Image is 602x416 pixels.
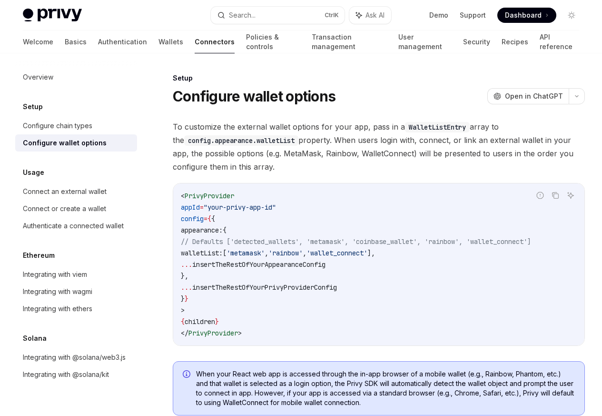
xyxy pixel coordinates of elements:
a: Integrating with wagmi [15,283,137,300]
span: , [303,249,306,257]
a: Wallets [158,30,183,53]
div: Connect an external wallet [23,186,107,197]
span: , [265,249,268,257]
code: config.appearance.walletList [184,135,298,146]
span: } [185,294,188,303]
a: Support [460,10,486,20]
span: When your React web app is accessed through the in-app browser of a mobile wallet (e.g., Rainbow,... [196,369,575,407]
span: 'metamask' [227,249,265,257]
button: Ask AI [349,7,391,24]
code: WalletListEntry [405,122,470,132]
a: Security [463,30,490,53]
span: insertTheRestOfYourPrivyProviderConfig [192,283,337,292]
span: } [181,294,185,303]
div: Overview [23,71,53,83]
span: appearance: [181,226,223,234]
span: [ [223,249,227,257]
span: { [207,214,211,223]
button: Report incorrect code [534,189,546,202]
h5: Ethereum [23,250,55,261]
div: Integrating with @solana/web3.js [23,352,126,363]
span: < [181,192,185,200]
a: Basics [65,30,87,53]
a: Demo [429,10,448,20]
button: Ask AI [564,189,577,202]
span: }, [181,272,188,280]
div: Authenticate a connected wallet [23,220,124,232]
h5: Setup [23,101,43,112]
span: PrivyProvider [185,192,234,200]
div: Connect or create a wallet [23,203,106,214]
a: Configure chain types [15,117,137,134]
h1: Configure wallet options [173,88,336,105]
div: Search... [229,10,256,21]
span: 'rainbow' [268,249,303,257]
button: Toggle dark mode [564,8,579,23]
span: ... [181,283,192,292]
a: User management [398,30,452,53]
a: Policies & controls [246,30,300,53]
span: To customize the external wallet options for your app, pass in a array to the property. When user... [173,120,585,173]
a: Dashboard [497,8,556,23]
span: Ctrl K [325,11,339,19]
h5: Solana [23,333,47,344]
a: Connect an external wallet [15,183,137,200]
span: = [204,214,207,223]
a: Connect or create a wallet [15,200,137,217]
span: Dashboard [505,10,542,20]
span: { [211,214,215,223]
span: // Defaults ['detected_wallets', 'metamask', 'coinbase_wallet', 'rainbow', 'wallet_connect'] [181,237,531,246]
span: walletList: [181,249,223,257]
a: Integrating with viem [15,266,137,283]
span: 'wallet_connect' [306,249,367,257]
a: Connectors [195,30,235,53]
a: Welcome [23,30,53,53]
span: insertTheRestOfYourAppearanceConfig [192,260,326,269]
span: Open in ChatGPT [505,91,563,101]
span: > [238,329,242,337]
a: API reference [540,30,579,53]
span: = [200,203,204,212]
span: ... [181,260,192,269]
span: appId [181,203,200,212]
div: Integrating with wagmi [23,286,92,297]
button: Open in ChatGPT [487,88,569,104]
div: Integrating with ethers [23,303,92,315]
span: PrivyProvider [188,329,238,337]
span: ], [367,249,375,257]
span: Ask AI [365,10,385,20]
a: Integrating with @solana/kit [15,366,137,383]
div: Integrating with viem [23,269,87,280]
span: children [185,317,215,326]
svg: Info [183,370,192,380]
div: Setup [173,73,585,83]
span: } [215,317,219,326]
div: Integrating with @solana/kit [23,369,109,380]
a: Authentication [98,30,147,53]
span: </ [181,329,188,337]
button: Copy the contents from the code block [549,189,562,202]
span: "your-privy-app-id" [204,203,276,212]
a: Configure wallet options [15,134,137,152]
button: Search...CtrlK [211,7,345,24]
h5: Usage [23,167,44,178]
a: Recipes [502,30,528,53]
div: Configure wallet options [23,137,107,149]
div: Configure chain types [23,120,92,132]
img: light logo [23,9,82,22]
a: Integrating with ethers [15,300,137,317]
a: Authenticate a connected wallet [15,217,137,234]
a: Overview [15,69,137,86]
span: { [181,317,185,326]
span: > [181,306,185,315]
a: Integrating with @solana/web3.js [15,349,137,366]
a: Transaction management [312,30,387,53]
span: { [223,226,227,234]
span: config [181,214,204,223]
